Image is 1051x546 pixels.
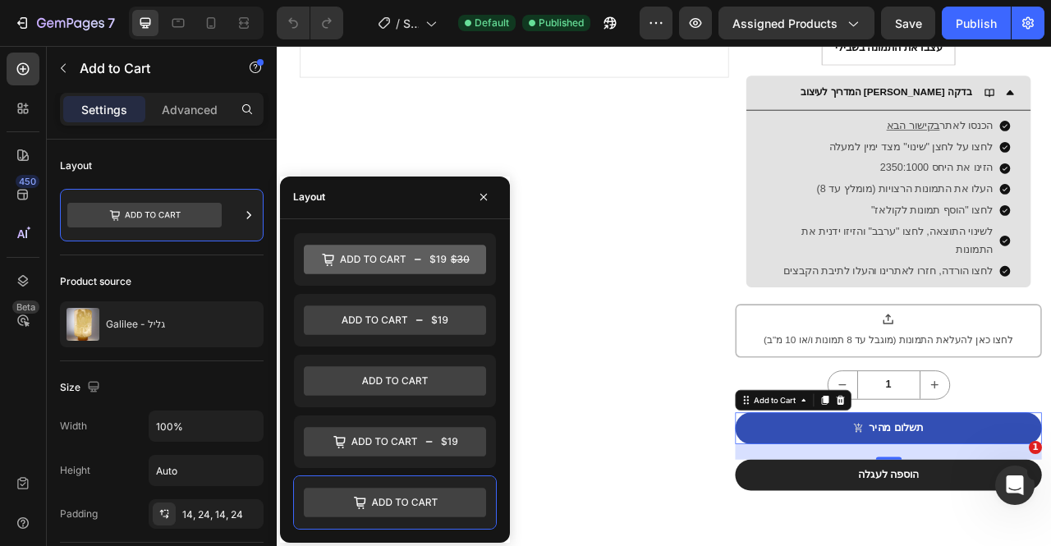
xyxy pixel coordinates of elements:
div: Width [60,419,87,434]
div: Product source [60,274,131,289]
input: Auto [149,411,263,441]
div: תשלום מהיר [753,478,822,495]
button: Assigned Products [718,7,874,39]
span: Assigned Products [732,15,838,32]
span: 1 [1029,441,1042,454]
p: Add to Cart [80,58,219,78]
div: Height [60,463,90,478]
div: Beta [12,301,39,314]
div: Size [60,377,103,399]
p: לחצו על לחצן "שינוי" מצד ימין למעלה [618,117,911,140]
div: Padding [60,507,98,521]
p: הזינו את היחס 2350:1000 [618,144,911,167]
div: Undo/Redo [277,7,343,39]
span: Save [895,16,922,30]
span: Shopify Original Product Template [403,15,419,32]
div: 450 [16,175,39,188]
button: Save [881,7,935,39]
button: decrement [701,414,738,449]
button: increment [819,414,856,449]
span: / [396,15,400,32]
strong: המדריך לעיצוב [PERSON_NAME] בדקה [666,52,884,66]
div: Publish [956,15,997,32]
a: בקישור הבא [775,94,842,108]
p: Galilee - גליל [106,319,165,330]
button: 7 [7,7,122,39]
div: Layout [60,158,92,173]
input: quantity [738,414,819,449]
button: Publish [942,7,1011,39]
p: העלו את התמונות הרצויות (מומלץ עד 8) [618,171,911,195]
p: Settings [81,101,127,118]
div: Add to Cart [604,443,663,458]
input: Auto [149,456,263,485]
p: 7 [108,13,115,33]
button: תשלום מהיר [583,466,973,507]
div: 14, 24, 14, 24 [182,507,259,522]
p: לשינוי התוצאה, לחצו "ערבב" והזיזו ידנית את התמונות [618,225,911,273]
p: "לחצו "הוסף תמונות לקולאז [618,198,911,222]
p: הכנסו לאתר [618,90,911,114]
div: לחצו כאן להעלאת התמונות (מוגבל עד 8 תמונות ו/או 10 מ"ב) [619,363,937,385]
p: Advanced [162,101,218,118]
p: לחצו הורדה, חזרו לאתרינו והעלו לתיבת הקבצים [618,275,911,299]
span: Published [539,16,584,30]
span: Default [475,16,509,30]
div: Layout [293,190,325,204]
iframe: Design area [277,46,1051,546]
iframe: Intercom live chat [995,466,1035,505]
img: product feature img [67,308,99,341]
